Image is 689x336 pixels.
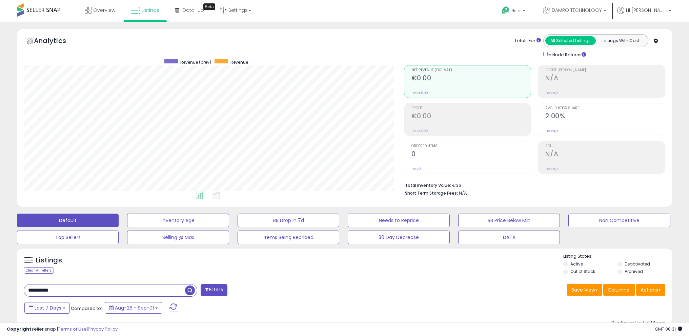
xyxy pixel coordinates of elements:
button: Needs to Reprice [348,214,449,227]
span: Net Revenue (Exc. VAT) [411,68,531,72]
small: Prev: N/A [545,91,559,95]
span: Help [511,8,521,14]
small: Prev: N/A [545,167,559,171]
b: Total Inventory Value: [405,182,451,188]
div: Tooltip anchor [203,3,215,10]
small: Prev: 0 [411,167,421,171]
a: Hi [PERSON_NAME] [617,7,671,22]
button: BB Drop in 7d [238,214,339,227]
button: All Selected Listings [545,36,596,45]
h2: €0.00 [411,74,531,83]
span: 2025-09-9 08:31 GMT [655,326,682,332]
p: Listing States: [563,253,672,260]
span: Revenue (prev) [180,59,211,65]
button: Filters [201,284,227,296]
label: Out of Stock [570,269,595,274]
button: Columns [603,284,635,296]
div: Totals For [514,38,541,44]
span: Aug-26 - Sep-01 [115,304,154,311]
span: Revenue [230,59,248,65]
h2: N/A [545,74,665,83]
button: Inventory Age [127,214,229,227]
h2: 0 [411,150,531,159]
button: Actions [636,284,665,296]
span: DAMRO TECHNOLOGY [552,7,602,14]
h2: €0.00 [411,112,531,121]
div: Clear All Filters [24,267,54,274]
a: Help [496,1,532,22]
span: Profit [411,106,531,110]
h2: 2.00% [545,112,665,121]
button: DATA [458,231,560,244]
button: Save View [567,284,602,296]
span: Compared to: [71,305,102,312]
span: N/A [459,190,467,196]
span: Listings [142,7,159,14]
small: Prev: €0.00 [411,91,428,95]
span: Profit [PERSON_NAME] [545,68,665,72]
i: Get Help [501,6,510,15]
span: Last 7 Days [35,304,61,311]
label: Deactivated [625,261,650,267]
strong: Copyright [7,326,32,332]
label: Archived [625,269,643,274]
h5: Listings [36,256,62,265]
small: Prev: N/A [545,129,559,133]
div: seller snap | | [7,326,118,333]
button: Items Being Repriced [238,231,339,244]
label: Active [570,261,583,267]
h2: N/A [545,150,665,159]
b: Short Term Storage Fees: [405,190,458,196]
button: 30 Day Decrease [348,231,449,244]
button: BB Price Below Min [458,214,560,227]
span: DataHub [183,7,204,14]
button: Default [17,214,119,227]
h5: Analytics [34,36,79,47]
button: Non Competitive [568,214,670,227]
li: €361 [405,181,660,189]
span: Avg. Buybox Share [545,106,665,110]
button: Top Sellers [17,231,119,244]
button: Listings With Cost [595,36,646,45]
a: Privacy Policy [88,326,118,332]
span: Overview [93,7,115,14]
span: ROI [545,144,665,148]
span: Ordered Items [411,144,531,148]
button: Aug-26 - Sep-01 [105,302,162,314]
a: Terms of Use [58,326,87,332]
span: Hi [PERSON_NAME] [626,7,667,14]
small: Prev: €0.00 [411,129,428,133]
span: Columns [608,286,629,293]
div: Displaying 1 to 1 of 1 items [611,320,665,326]
button: Selling @ Max [127,231,229,244]
div: Include Returns [538,51,594,58]
button: Last 7 Days [24,302,70,314]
